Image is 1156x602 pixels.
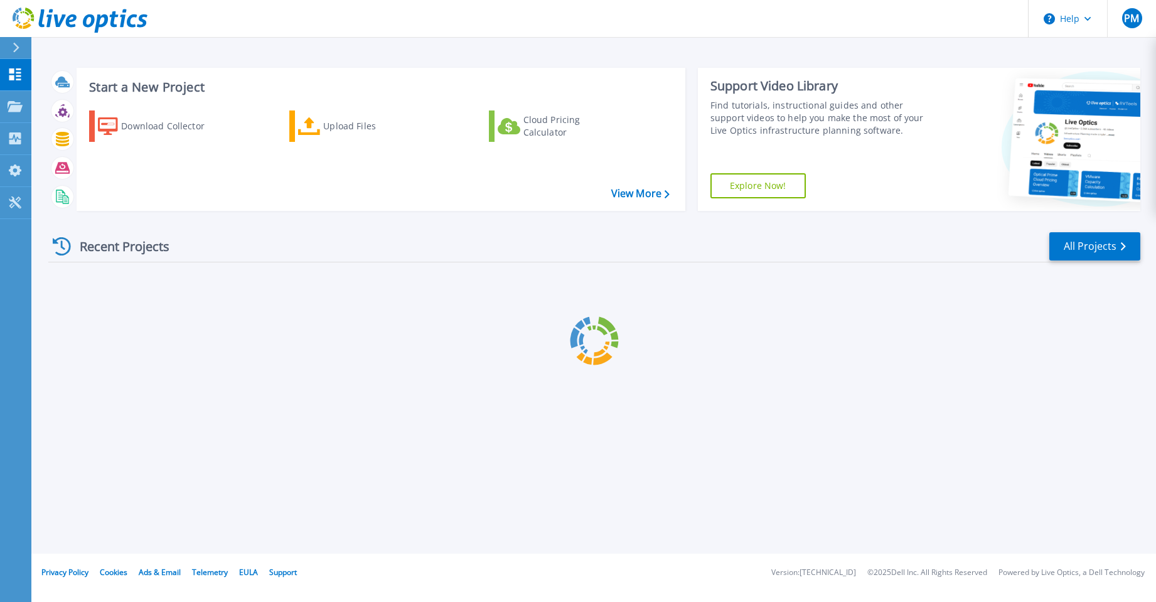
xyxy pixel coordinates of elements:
div: Upload Files [323,114,424,139]
div: Support Video Library [710,78,936,94]
a: Explore Now! [710,173,806,198]
a: Privacy Policy [41,567,88,578]
li: Powered by Live Optics, a Dell Technology [998,569,1145,577]
li: © 2025 Dell Inc. All Rights Reserved [867,569,987,577]
a: Download Collector [89,110,229,142]
a: All Projects [1049,232,1140,261]
div: Cloud Pricing Calculator [523,114,624,139]
span: PM [1124,13,1139,23]
a: Support [269,567,297,578]
a: Cloud Pricing Calculator [489,110,629,142]
div: Find tutorials, instructional guides and other support videos to help you make the most of your L... [710,99,936,137]
h3: Start a New Project [89,80,669,94]
a: View More [611,188,670,200]
div: Recent Projects [48,231,186,262]
a: Cookies [100,567,127,578]
li: Version: [TECHNICAL_ID] [771,569,856,577]
a: EULA [239,567,258,578]
a: Telemetry [192,567,228,578]
a: Upload Files [289,110,429,142]
a: Ads & Email [139,567,181,578]
div: Download Collector [121,114,222,139]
